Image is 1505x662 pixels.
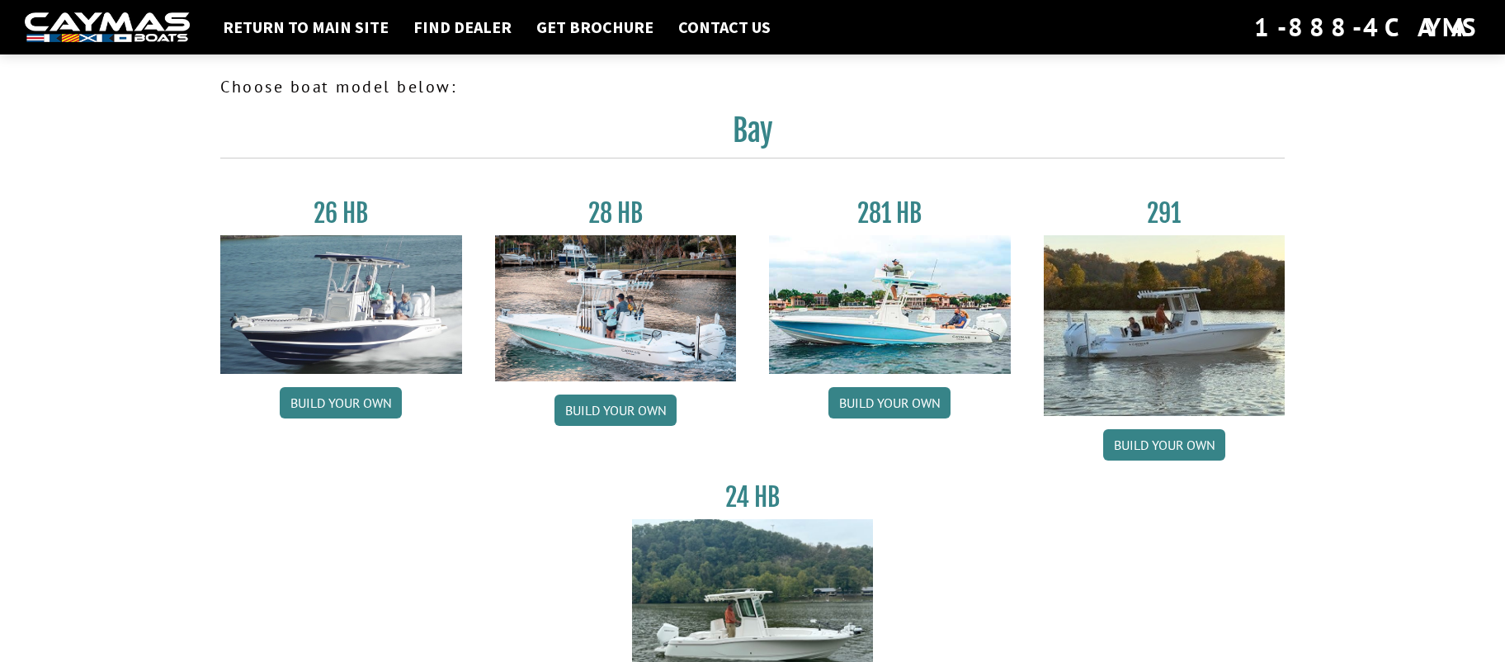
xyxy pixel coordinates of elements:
a: Build your own [280,387,402,418]
h2: Bay [220,112,1285,158]
a: Return to main site [215,17,397,38]
h3: 291 [1044,198,1286,229]
div: 1-888-4CAYMAS [1254,9,1480,45]
h3: 26 HB [220,198,462,229]
img: 28_hb_thumbnail_for_caymas_connect.jpg [495,235,737,381]
a: Build your own [1103,429,1225,461]
a: Build your own [828,387,951,418]
a: Contact Us [670,17,779,38]
h3: 28 HB [495,198,737,229]
img: 28-hb-twin.jpg [769,235,1011,374]
h3: 281 HB [769,198,1011,229]
p: Choose boat model below: [220,74,1285,99]
img: 291_Thumbnail.jpg [1044,235,1286,416]
img: 26_new_photo_resized.jpg [220,235,462,374]
a: Get Brochure [528,17,662,38]
h3: 24 HB [632,482,874,513]
img: white-logo-c9c8dbefe5ff5ceceb0f0178aa75bf4bb51f6bca0971e226c86eb53dfe498488.png [25,12,190,43]
a: Build your own [554,395,677,426]
a: Find Dealer [405,17,520,38]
